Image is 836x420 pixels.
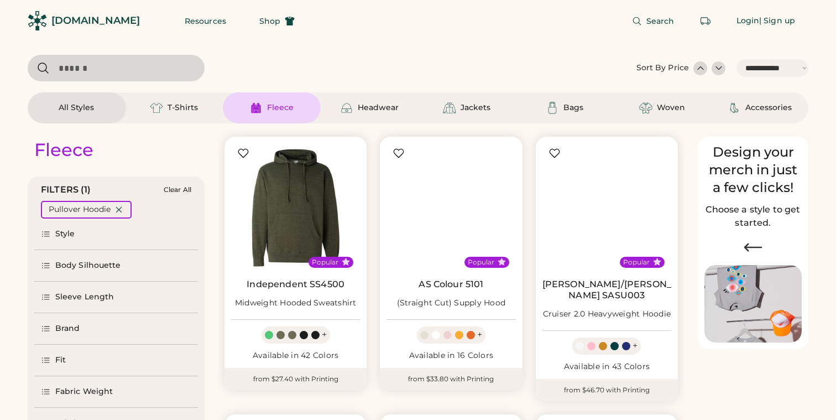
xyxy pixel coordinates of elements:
img: AS Colour 5101 (Straight Cut) Supply Hood [386,143,515,272]
img: Jackets Icon [443,101,456,115]
div: Pullover Hoodie [49,204,111,215]
div: Available in 42 Colors [231,350,360,361]
img: Bags Icon [546,101,559,115]
img: Rendered Logo - Screens [28,11,47,30]
div: | Sign up [759,15,795,27]
div: from $46.70 with Printing [536,379,678,401]
div: Popular [623,258,650,267]
div: Midweight Hooded Sweatshirt [235,298,357,309]
span: Search [646,17,675,25]
img: Fleece Icon [249,101,263,115]
div: from $33.80 with Printing [380,368,522,390]
div: Popular [312,258,338,267]
div: + [633,340,638,352]
img: T-Shirts Icon [150,101,163,115]
div: [DOMAIN_NAME] [51,14,140,28]
a: [PERSON_NAME]/[PERSON_NAME] SASU003 [542,279,671,301]
button: Popular Style [342,258,350,266]
div: + [322,329,327,341]
div: T-Shirts [168,102,198,113]
div: Woven [657,102,685,113]
div: Fabric Weight [55,386,113,397]
div: Available in 16 Colors [386,350,515,361]
div: Body Silhouette [55,260,121,271]
img: Woven Icon [639,101,652,115]
div: Accessories [745,102,792,113]
div: Style [55,229,75,240]
div: Clear All [164,186,191,194]
div: All Styles [59,102,94,113]
a: AS Colour 5101 [419,279,483,290]
div: Jackets [461,102,490,113]
img: Stanley/Stella SASU003 Cruiser 2.0 Heavyweight Hoodie [542,143,671,272]
button: Popular Style [498,258,506,266]
div: Brand [55,323,80,334]
div: Login [736,15,760,27]
div: Design your merch in just a few clicks! [704,143,802,196]
div: Available in 43 Colors [542,361,671,372]
div: from $27.40 with Printing [224,368,367,390]
div: Headwear [358,102,399,113]
button: Resources [171,10,239,32]
button: Popular Style [653,258,661,266]
div: Sort By Price [636,63,689,74]
div: + [477,329,482,341]
img: Independent Trading Co. SS4500 Midweight Hooded Sweatshirt [231,143,360,272]
div: Sleeve Length [55,292,114,303]
span: Shop [259,17,280,25]
div: Bags [563,102,583,113]
div: FILTERS (1) [41,183,91,196]
div: Fit [55,355,66,366]
img: Accessories Icon [728,101,741,115]
div: Cruiser 2.0 Heavyweight Hoodie [543,309,671,320]
h2: Choose a style to get started. [704,203,802,230]
img: Headwear Icon [340,101,353,115]
div: (Straight Cut) Supply Hood [397,298,506,309]
div: Fleece [267,102,294,113]
img: Image of Lisa Congdon Eye Print on T-Shirt and Hat [704,265,802,343]
div: Popular [468,258,494,267]
a: Independent SS4500 [247,279,344,290]
div: Fleece [34,139,93,161]
button: Shop [246,10,308,32]
button: Search [619,10,688,32]
button: Retrieve an order [694,10,717,32]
